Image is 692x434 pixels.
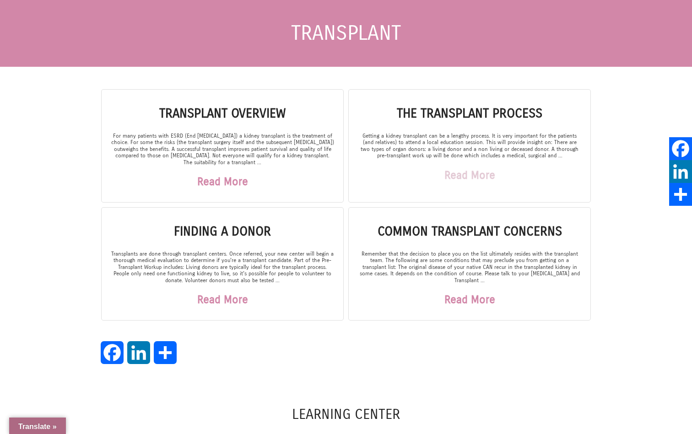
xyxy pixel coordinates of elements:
a: Read More [444,159,495,191]
div: Getting a kidney transplant can be a lengthy process. It is very important for the patients (and ... [358,133,581,191]
a: The Transplant Process [397,106,542,121]
a: Common Transplant Concerns [378,224,562,239]
div: Remember that the decision to place you on the list ultimately resides with the transplant team. ... [358,251,581,316]
a: LinkedIn [125,341,152,373]
a: Transplant Overview [159,106,286,121]
h4: Learning Center [99,405,593,424]
a: Share [152,341,178,373]
a: Facebook [669,137,692,160]
span: Translate » [18,423,57,430]
a: Read More [444,284,495,316]
a: Finding a Donor [174,224,271,239]
a: Facebook [99,341,125,373]
a: LinkedIn [669,160,692,183]
a: Read More [197,284,248,316]
div: Transplants are done through transplant centers. Once referred, your new center will begin a thor... [111,251,334,316]
a: Read More [197,166,248,198]
div: For many patients with ESRD (End [MEDICAL_DATA]) a kidney transplant is the treatment of choice. ... [111,133,334,198]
